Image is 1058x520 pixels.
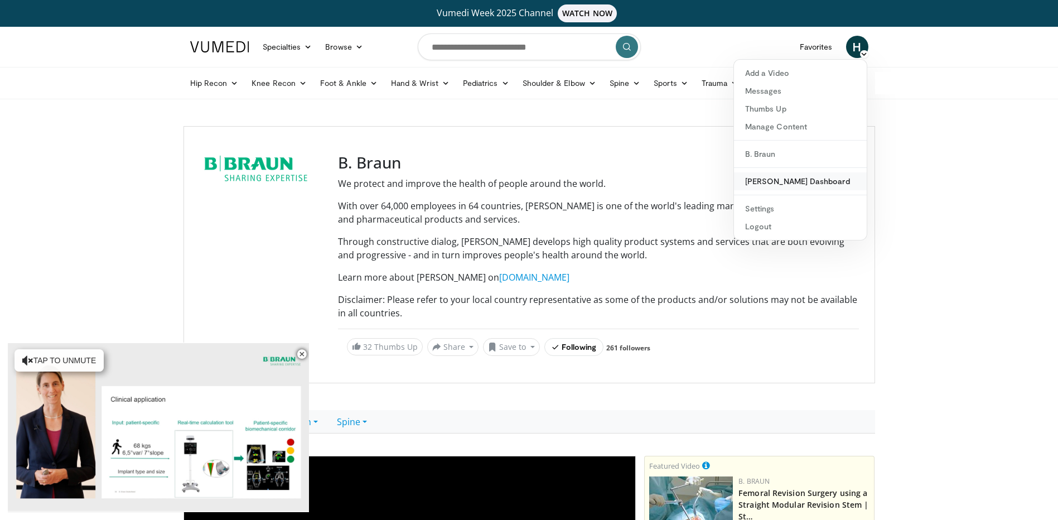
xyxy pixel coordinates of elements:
p: Through constructive dialog, [PERSON_NAME] develops high quality product systems and services tha... [338,235,859,262]
button: Tap to unmute [15,349,104,372]
button: Following [544,338,604,356]
a: H [846,36,868,58]
a: Manage Content [734,118,867,136]
button: Close [291,343,313,366]
div: H [733,59,867,240]
a: Logout [734,218,867,235]
small: Featured Video [649,461,700,471]
p: We protect and improve the health of people around the world. [338,177,859,190]
a: Settings [734,200,867,218]
a: Knee Recon [245,72,313,94]
a: Shoulder & Elbow [516,72,603,94]
p: Disclaimer: Please refer to your local country representative as some of the products and/or solu... [338,293,859,320]
a: [PERSON_NAME] Dashboard [734,172,867,190]
a: Thumbs Up [734,100,867,118]
a: Vumedi Week 2025 ChannelWATCH NOW [192,4,867,22]
a: Browse [318,36,370,58]
a: Foot & Ankle [313,72,384,94]
a: Add a Video [734,64,867,82]
a: Specialties [256,36,319,58]
a: 32 Thumbs Up [347,338,423,355]
a: Trauma [695,72,746,94]
img: VuMedi Logo [190,41,249,52]
button: Share [427,338,479,356]
a: B. Braun [738,476,770,486]
a: Spine [327,410,376,434]
p: Learn more about [PERSON_NAME] on [338,271,859,284]
input: Search topics, interventions [418,33,641,60]
a: [DOMAIN_NAME] [499,271,569,283]
p: With over 64,000 employees in 64 countries, [PERSON_NAME] is one of the world's leading manufactu... [338,199,859,226]
a: Spine [603,72,647,94]
a: Hand & Wrist [384,72,456,94]
a: Messages [734,82,867,100]
span: WATCH NOW [558,4,617,22]
a: Sports [647,72,695,94]
span: 32 [363,341,372,352]
video-js: Video Player [8,343,309,512]
h3: B. Braun [338,153,859,172]
button: Save to [483,338,540,356]
a: B. Braun [734,145,867,163]
a: 261 followers [606,343,650,353]
a: Pediatrics [456,72,516,94]
a: Favorites [793,36,839,58]
a: Hip Recon [183,72,245,94]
